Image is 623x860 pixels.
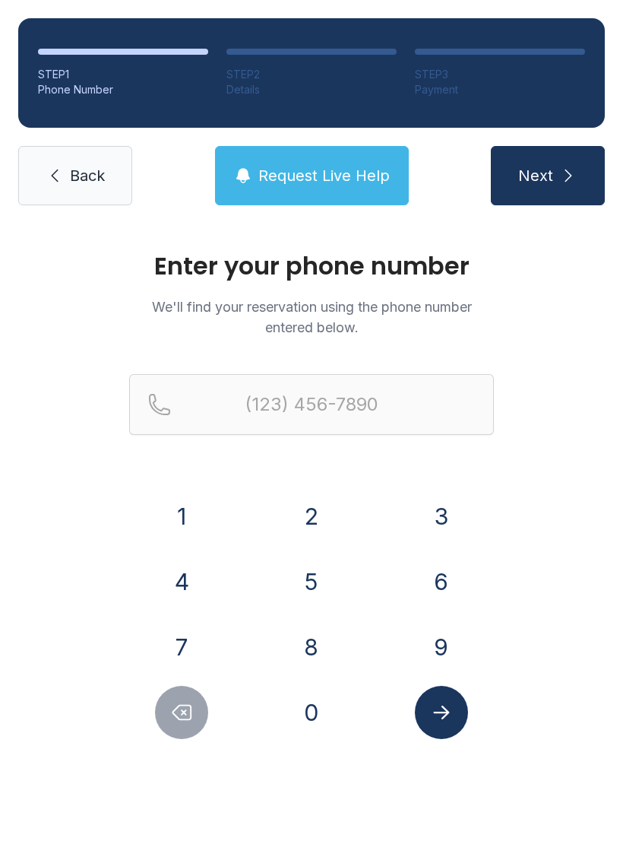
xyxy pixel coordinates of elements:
[38,67,208,82] div: STEP 1
[415,82,585,97] div: Payment
[415,490,468,543] button: 3
[129,374,494,435] input: Reservation phone number
[155,686,208,739] button: Delete number
[70,165,105,186] span: Back
[155,555,208,608] button: 4
[155,490,208,543] button: 1
[285,490,338,543] button: 2
[285,555,338,608] button: 5
[129,254,494,278] h1: Enter your phone number
[285,686,338,739] button: 0
[226,82,397,97] div: Details
[518,165,553,186] span: Next
[129,297,494,338] p: We'll find your reservation using the phone number entered below.
[258,165,390,186] span: Request Live Help
[415,620,468,674] button: 9
[155,620,208,674] button: 7
[415,67,585,82] div: STEP 3
[285,620,338,674] button: 8
[415,555,468,608] button: 6
[38,82,208,97] div: Phone Number
[415,686,468,739] button: Submit lookup form
[226,67,397,82] div: STEP 2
